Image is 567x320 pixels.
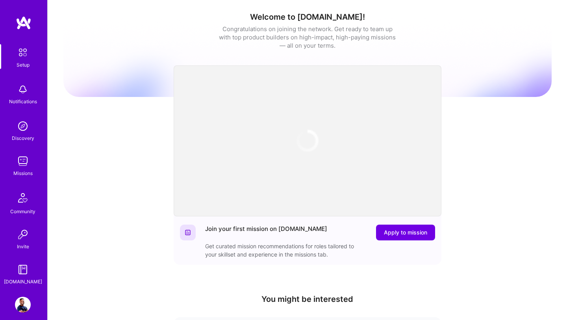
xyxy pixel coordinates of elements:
div: Notifications [9,97,37,106]
img: setup [15,44,31,61]
div: Missions [13,169,33,177]
img: discovery [15,118,31,134]
a: User Avatar [13,297,33,313]
iframe: video [174,65,441,216]
h4: You might be interested [174,294,441,304]
div: Setup [17,61,30,69]
img: teamwork [15,153,31,169]
div: Get curated mission recommendations for roles tailored to your skillset and experience in the mis... [205,242,363,259]
div: Congratulations on joining the network. Get ready to team up with top product builders on high-im... [219,25,396,50]
img: guide book [15,262,31,277]
img: bell [15,82,31,97]
img: loading [295,128,321,154]
img: Community [13,188,32,207]
div: Invite [17,242,29,251]
h1: Welcome to [DOMAIN_NAME]! [63,12,552,22]
div: Discovery [12,134,34,142]
div: Community [10,207,35,216]
img: logo [16,16,31,30]
img: Website [185,229,191,236]
img: User Avatar [15,297,31,313]
span: Apply to mission [384,229,427,236]
div: [DOMAIN_NAME] [4,277,42,286]
img: Invite [15,227,31,242]
button: Apply to mission [376,225,435,240]
div: Join your first mission on [DOMAIN_NAME] [205,225,327,240]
